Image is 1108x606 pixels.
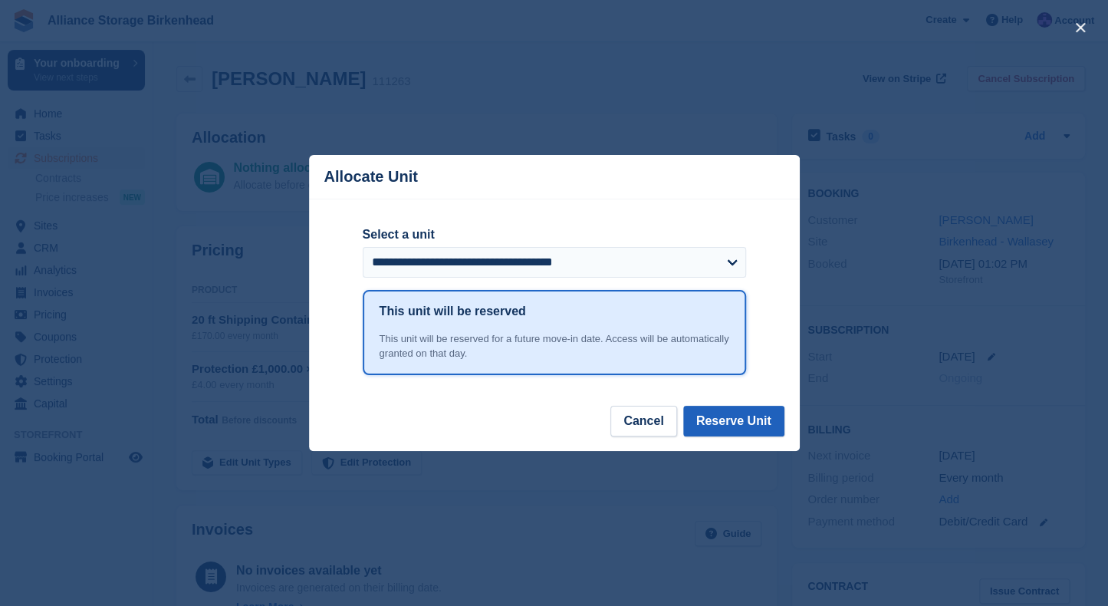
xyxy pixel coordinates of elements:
[610,406,676,436] button: Cancel
[363,226,746,244] label: Select a unit
[683,406,784,436] button: Reserve Unit
[380,302,526,321] h1: This unit will be reserved
[380,331,729,361] div: This unit will be reserved for a future move-in date. Access will be automatically granted on tha...
[324,168,418,186] p: Allocate Unit
[1068,15,1093,40] button: close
